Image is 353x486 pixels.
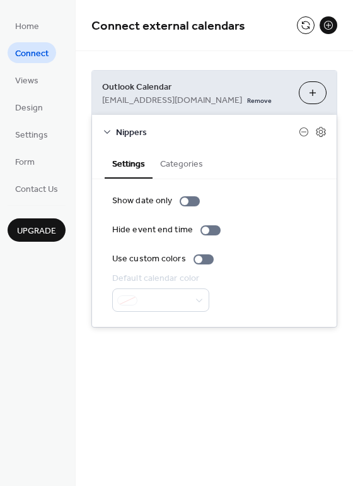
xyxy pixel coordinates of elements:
a: Design [8,97,50,117]
span: Form [15,156,35,169]
span: Settings [15,129,48,142]
span: Home [15,20,39,33]
a: Form [8,151,42,172]
span: Contact Us [15,183,58,196]
div: Show date only [112,194,172,208]
span: Outlook Calendar [102,81,289,94]
button: Categories [153,148,211,177]
button: Settings [105,148,153,179]
span: Views [15,74,38,88]
div: Use custom colors [112,252,186,266]
div: Hide event end time [112,223,193,237]
span: Nippers [116,126,299,139]
span: [EMAIL_ADDRESS][DOMAIN_NAME] [102,94,242,107]
span: Remove [247,97,272,105]
a: Views [8,69,46,90]
span: Design [15,102,43,115]
span: Connect [15,47,49,61]
span: Connect external calendars [91,14,245,39]
span: Upgrade [17,225,56,238]
a: Settings [8,124,55,145]
a: Contact Us [8,178,66,199]
a: Connect [8,42,56,63]
a: Home [8,15,47,36]
div: Default calendar color [112,272,207,285]
button: Upgrade [8,218,66,242]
